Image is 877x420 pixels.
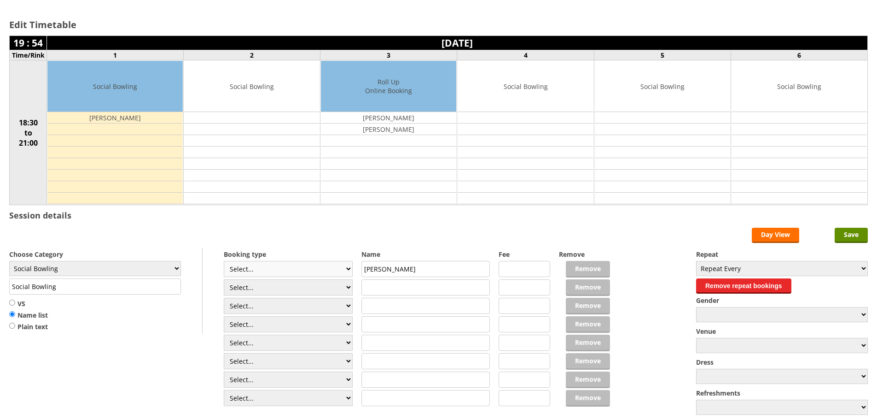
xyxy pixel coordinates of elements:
td: Social Bowling [732,61,867,112]
td: Social Bowling [595,61,730,112]
label: Venue [696,327,868,336]
label: Dress [696,358,868,367]
td: 18:30 to 21:00 [10,60,47,205]
td: 3 [320,50,457,60]
input: Name list [9,311,15,318]
td: 1 [47,50,184,60]
td: 4 [457,50,594,60]
h3: Session details [9,210,71,221]
input: VS [9,299,15,306]
label: Repeat [696,250,868,259]
label: Gender [696,296,868,305]
label: Booking type [224,250,353,259]
td: 6 [731,50,867,60]
td: Social Bowling [47,61,183,112]
td: Social Bowling [458,61,593,112]
td: [PERSON_NAME] [47,112,183,124]
td: [PERSON_NAME] [321,124,456,135]
a: Day View [752,228,799,243]
label: Name list [9,311,48,320]
label: Plain text [9,322,48,331]
td: 2 [184,50,320,60]
td: [PERSON_NAME] [321,112,456,124]
td: 19 : 54 [10,36,47,50]
button: Remove repeat bookings [696,278,791,294]
label: VS [9,299,48,308]
label: Remove [559,250,610,259]
td: 5 [594,50,731,60]
label: Name [361,250,490,259]
input: Title/Description [9,278,181,295]
h2: Edit Timetable [9,18,868,31]
input: Plain text [9,322,15,329]
td: Time/Rink [10,50,47,60]
td: [DATE] [47,36,868,50]
label: Choose Category [9,250,181,259]
label: Fee [499,250,550,259]
td: Roll Up Online Booking [321,61,456,112]
input: Save [835,228,868,243]
label: Refreshments [696,389,868,397]
td: Social Bowling [184,61,319,112]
